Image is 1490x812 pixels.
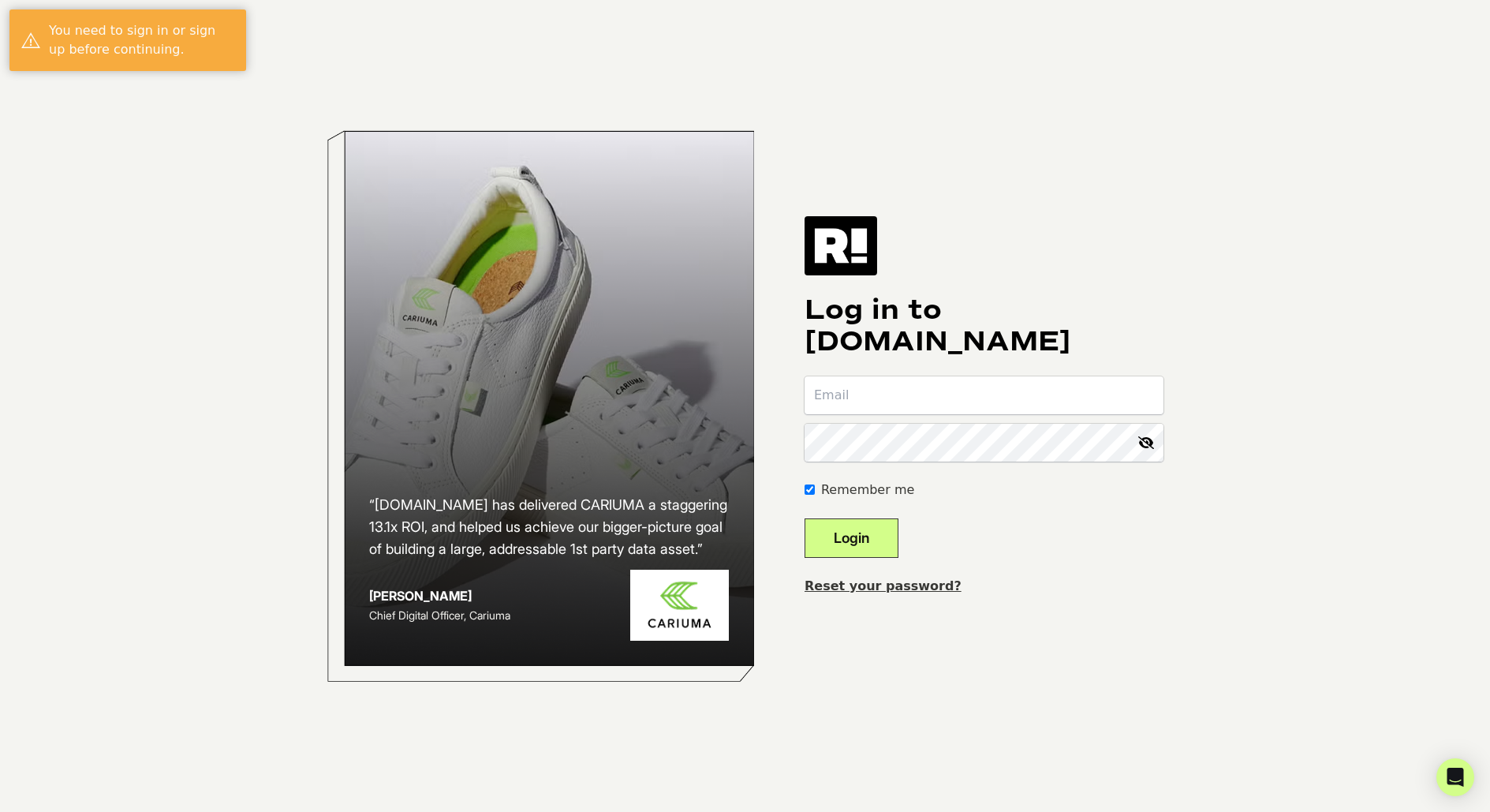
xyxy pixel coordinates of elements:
img: Cariuma [630,570,729,642]
input: Email [805,376,1163,414]
img: Retention.com [805,216,877,275]
div: Open Intercom Messenger [1436,758,1474,796]
div: You need to sign in or sign up before continuing. [49,21,234,59]
span: Chief Digital Officer, Cariuma [369,608,510,622]
h1: Log in to [DOMAIN_NAME] [805,294,1163,357]
h2: “[DOMAIN_NAME] has delivered CARIUMA a staggering 13.1x ROI, and helped us achieve our bigger-pic... [369,494,729,560]
button: Login [805,518,898,558]
strong: [PERSON_NAME] [369,588,472,604]
a: Reset your password? [805,578,962,593]
label: Remember me [821,481,914,500]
